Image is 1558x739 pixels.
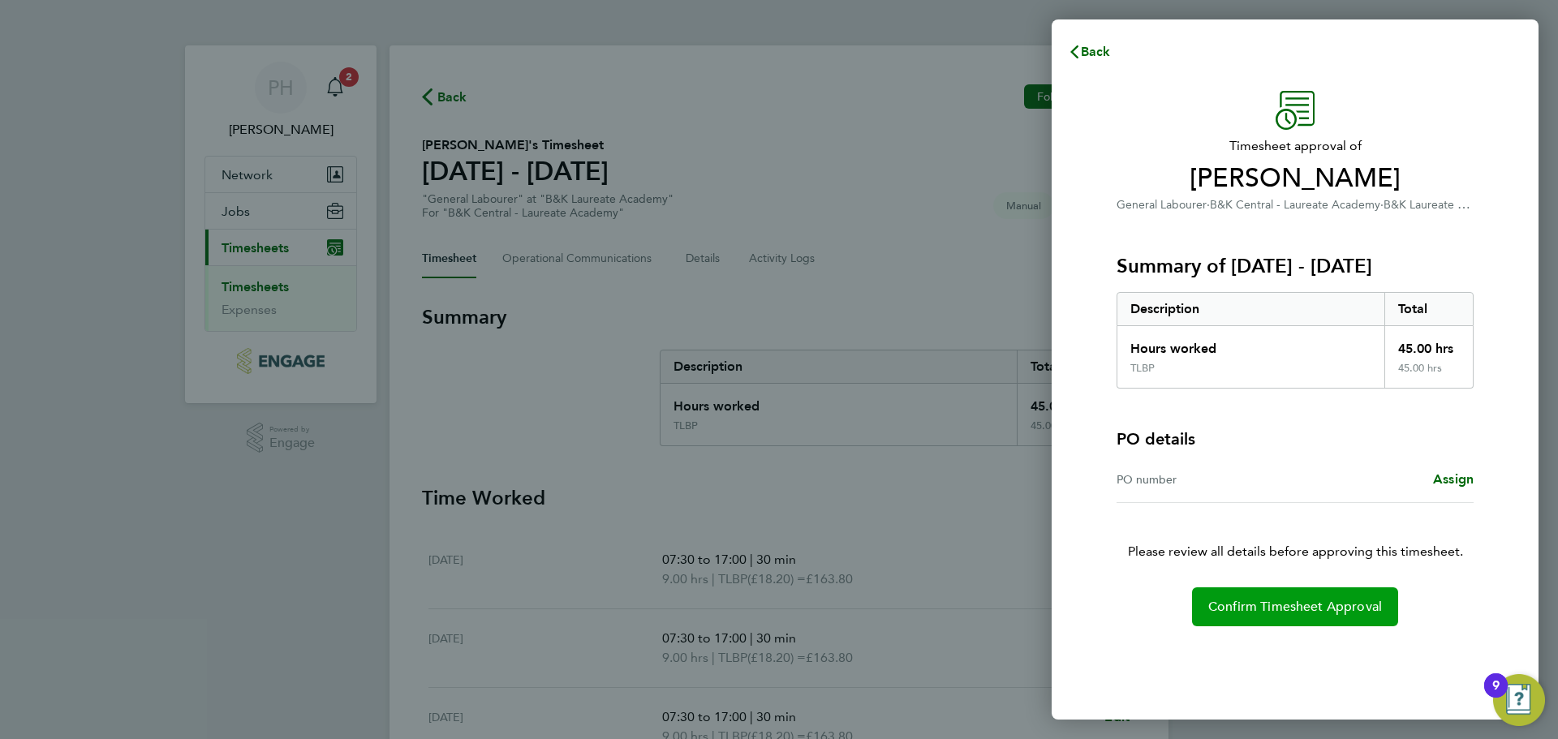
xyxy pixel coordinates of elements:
span: Back [1081,44,1111,59]
div: PO number [1117,470,1295,489]
h4: PO details [1117,428,1195,450]
div: 45.00 hrs [1384,362,1474,388]
button: Confirm Timesheet Approval [1192,587,1398,626]
a: Assign [1433,470,1474,489]
div: TLBP [1130,362,1155,375]
span: B&K Central - Laureate Academy [1210,198,1380,212]
span: General Labourer [1117,198,1207,212]
span: · [1380,198,1384,212]
div: Summary of 22 - 28 Sep 2025 [1117,292,1474,389]
button: Open Resource Center, 9 new notifications [1493,674,1545,726]
div: Hours worked [1117,326,1384,362]
h3: Summary of [DATE] - [DATE] [1117,253,1474,279]
div: 9 [1492,685,1500,707]
span: [PERSON_NAME] [1117,162,1474,195]
div: 45.00 hrs [1384,326,1474,362]
span: Assign [1433,471,1474,487]
button: Back [1052,36,1127,68]
div: Total [1384,293,1474,325]
p: Please review all details before approving this timesheet. [1097,503,1493,561]
div: Description [1117,293,1384,325]
span: Timesheet approval of [1117,136,1474,156]
span: · [1207,198,1210,212]
span: B&K Laureate Academy [1384,196,1506,212]
span: Confirm Timesheet Approval [1208,599,1382,615]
